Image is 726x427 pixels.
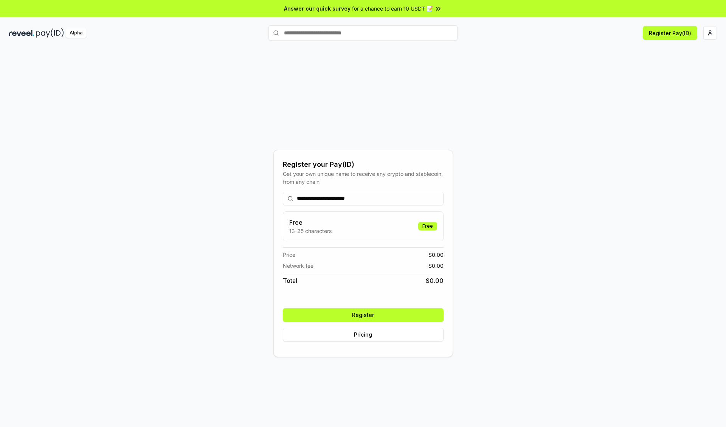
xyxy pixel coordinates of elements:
[283,159,444,170] div: Register your Pay(ID)
[418,222,437,230] div: Free
[283,262,313,270] span: Network fee
[426,276,444,285] span: $ 0.00
[283,328,444,342] button: Pricing
[65,28,87,38] div: Alpha
[289,227,332,235] p: 13-25 characters
[283,170,444,186] div: Get your own unique name to receive any crypto and stablecoin, from any chain
[283,251,295,259] span: Price
[352,5,433,12] span: for a chance to earn 10 USDT 📝
[284,5,351,12] span: Answer our quick survey
[283,276,297,285] span: Total
[289,218,332,227] h3: Free
[643,26,697,40] button: Register Pay(ID)
[36,28,64,38] img: pay_id
[9,28,34,38] img: reveel_dark
[283,308,444,322] button: Register
[428,262,444,270] span: $ 0.00
[428,251,444,259] span: $ 0.00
